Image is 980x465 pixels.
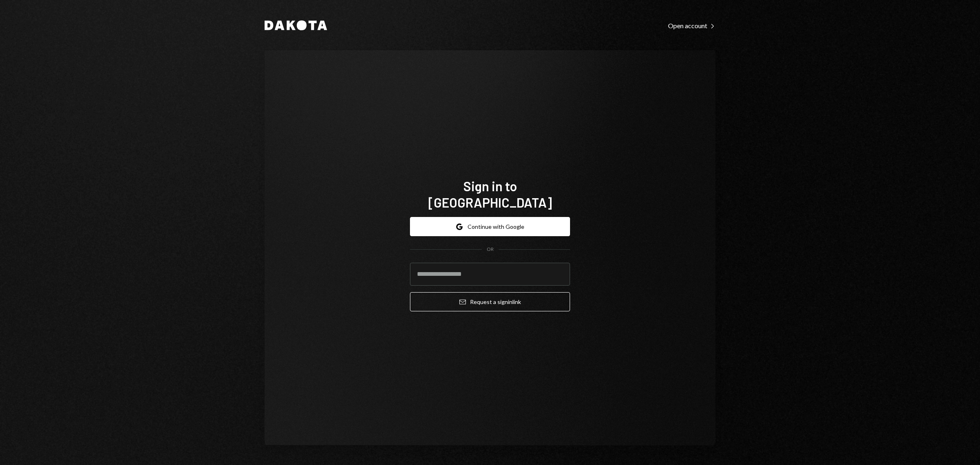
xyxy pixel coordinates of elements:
div: OR [487,246,494,253]
a: Open account [668,21,715,30]
h1: Sign in to [GEOGRAPHIC_DATA] [410,178,570,210]
button: Request a signinlink [410,292,570,311]
div: Open account [668,22,715,30]
button: Continue with Google [410,217,570,236]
